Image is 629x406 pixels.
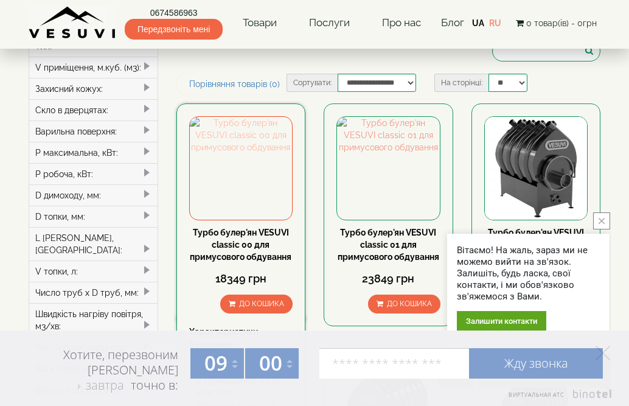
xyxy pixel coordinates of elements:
a: Про нас [370,9,433,37]
div: P максимальна, кВт: [29,142,158,163]
div: Характеристики булерьяну [189,326,293,350]
div: 18349 грн [189,271,293,287]
div: Хотите, перезвоним [PERSON_NAME] точно в: [16,347,178,394]
div: Залишити контакти [457,311,546,331]
div: P робоча, кВт: [29,163,158,184]
span: 00 [259,349,282,377]
img: Турбо булер'ян VESUVI classic 00 для примусового обдування [190,117,293,220]
a: UA [472,18,484,28]
div: Варильна поверхня: [29,121,158,142]
a: Турбо булер'ян VESUVI classic 01 для примусового обдування [338,228,439,262]
div: 23849 грн [336,271,440,287]
label: Сортувати: [287,74,338,92]
span: 0 товар(ів) - 0грн [526,18,597,28]
img: Турбо булер'ян VESUVI classic 02 для примусового обдування [485,117,588,220]
button: До кошика [368,295,440,313]
span: завтра [86,377,124,393]
div: Вітаємо! На жаль, зараз ми не можемо вийти на зв'язок. Залишіть, будь ласка, свої контакти, і ми ... [457,245,600,303]
a: Жду звонка [469,348,603,379]
span: До кошика [387,299,432,308]
div: Захисний кожух: [29,78,158,99]
span: Передзвоніть мені [125,19,223,40]
button: До кошика [220,295,293,313]
a: Послуги [297,9,362,37]
a: RU [489,18,501,28]
a: Блог [441,16,464,29]
span: 09 [204,349,228,377]
div: D топки, мм: [29,206,158,227]
span: До кошика [239,299,284,308]
img: Завод VESUVI [29,6,117,40]
div: Швидкість нагріву повітря, м3/хв: [29,303,158,337]
a: Порівняння товарів (0) [176,74,293,94]
div: L [PERSON_NAME], [GEOGRAPHIC_DATA]: [29,227,158,261]
a: Товари [231,9,289,37]
a: 0674586963 [125,7,223,19]
img: Турбо булер'ян VESUVI classic 01 для примусового обдування [337,117,440,220]
a: Турбо булер'ян VESUVI classic 00 для примусового обдування [190,228,291,262]
div: Число труб x D труб, мм: [29,282,158,303]
button: close button [593,212,610,229]
div: D димоходу, мм: [29,184,158,206]
div: V топки, л: [29,261,158,282]
button: 0 товар(ів) - 0грн [512,16,600,30]
div: V приміщення, м.куб. (м3): [29,57,158,78]
div: Скло в дверцятах: [29,99,158,121]
label: На сторінці: [434,74,488,92]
